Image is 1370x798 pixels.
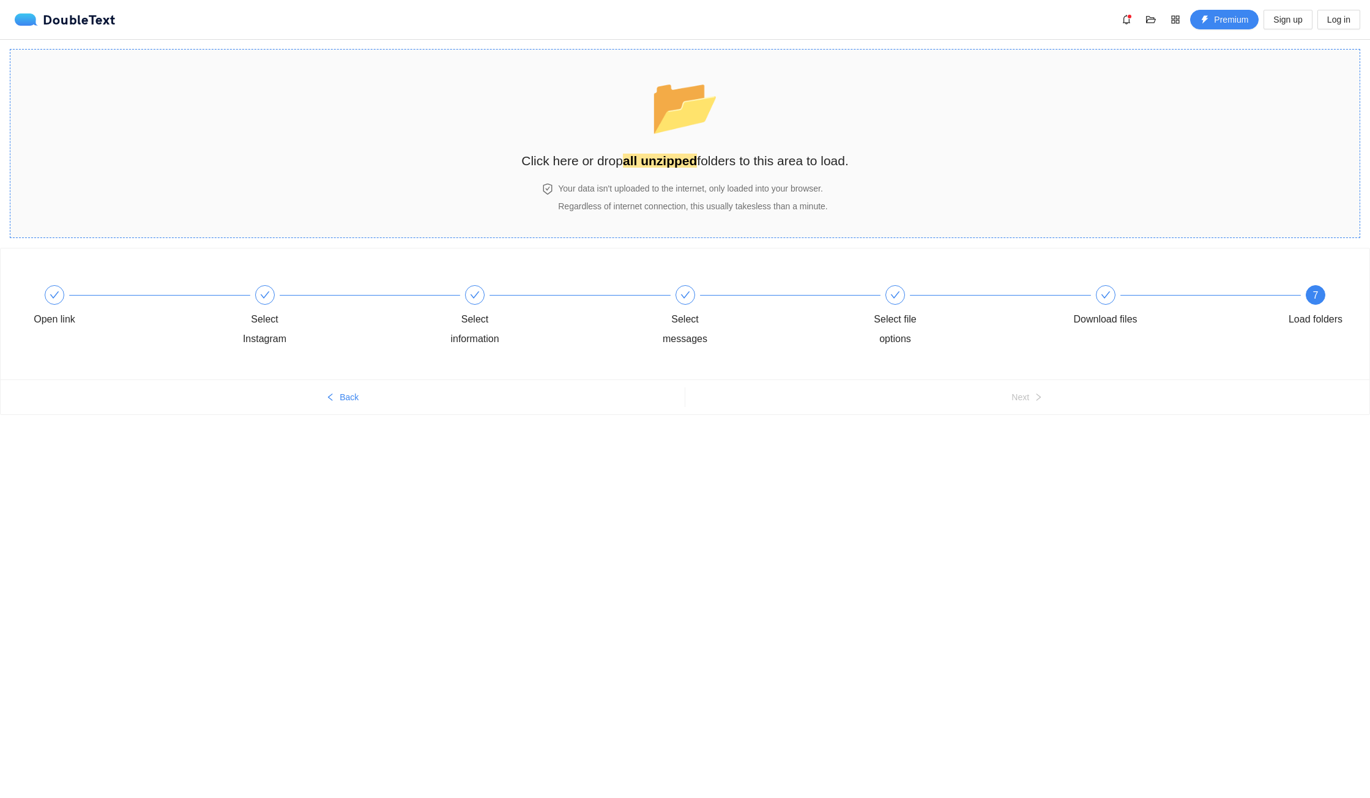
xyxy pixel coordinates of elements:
[15,13,116,26] a: logoDoubleText
[229,285,440,349] div: Select Instagram
[340,390,359,404] span: Back
[890,290,900,300] span: check
[685,387,1370,407] button: Nextright
[1,387,685,407] button: leftBack
[860,285,1070,349] div: Select file options
[470,290,480,300] span: check
[1117,10,1136,29] button: bell
[229,310,300,349] div: Select Instagram
[1317,10,1360,29] button: Log in
[15,13,43,26] img: logo
[521,151,849,171] h2: Click here or drop folders to this area to load.
[1101,290,1111,300] span: check
[1280,285,1351,329] div: 7Load folders
[650,310,721,349] div: Select messages
[439,285,650,349] div: Select information
[1117,15,1136,24] span: bell
[1166,10,1185,29] button: appstore
[50,290,59,300] span: check
[260,290,270,300] span: check
[623,154,697,168] strong: all unzipped
[15,13,116,26] div: DoubleText
[1190,10,1259,29] button: thunderboltPremium
[439,310,510,349] div: Select information
[542,184,553,195] span: safety-certificate
[1141,10,1161,29] button: folder-open
[326,393,335,403] span: left
[1201,15,1209,25] span: thunderbolt
[1166,15,1185,24] span: appstore
[1273,13,1302,26] span: Sign up
[1327,13,1350,26] span: Log in
[1313,290,1319,300] span: 7
[1070,285,1281,329] div: Download files
[558,201,827,211] span: Regardless of internet connection, this usually takes less than a minute .
[1142,15,1160,24] span: folder-open
[1073,310,1137,329] div: Download files
[34,310,75,329] div: Open link
[558,182,827,195] h4: Your data isn't uploaded to the internet, only loaded into your browser.
[19,285,229,329] div: Open link
[860,310,931,349] div: Select file options
[650,75,720,137] span: folder
[680,290,690,300] span: check
[1264,10,1312,29] button: Sign up
[1214,13,1248,26] span: Premium
[1289,310,1342,329] div: Load folders
[650,285,860,349] div: Select messages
